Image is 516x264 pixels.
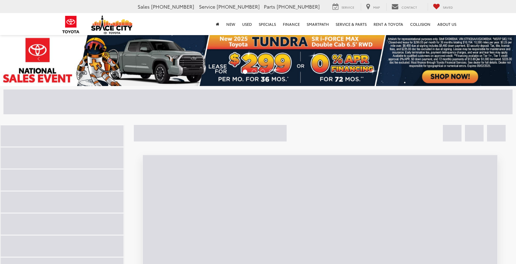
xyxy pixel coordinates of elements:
span: Sales [138,3,150,10]
a: Finance [279,13,303,35]
span: [PHONE_NUMBER] [277,3,320,10]
span: [PHONE_NUMBER] [151,3,194,10]
a: Specials [255,13,279,35]
span: Service [199,3,215,10]
a: About Us [434,13,460,35]
a: Rent a Toyota [370,13,407,35]
span: Parts [264,3,275,10]
span: Saved [443,5,453,9]
a: Service & Parts [332,13,370,35]
a: Home [212,13,223,35]
a: My Saved Vehicles [428,3,458,11]
span: Contact [401,5,417,9]
span: [PHONE_NUMBER] [217,3,260,10]
a: New [223,13,239,35]
a: Collision [407,13,434,35]
a: Service [327,3,359,11]
span: Service [341,5,354,9]
a: SmartPath [303,13,332,35]
a: Map [361,3,385,11]
a: Contact [386,3,422,11]
a: Used [239,13,255,35]
span: Map [373,5,380,9]
img: Space City Toyota [91,15,132,34]
img: Toyota [58,13,84,36]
